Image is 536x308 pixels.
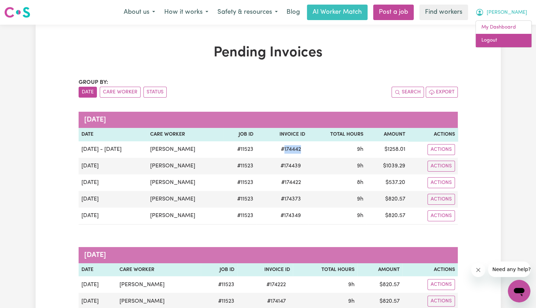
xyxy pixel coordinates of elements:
span: # 174422 [277,178,305,187]
span: # 174349 [276,211,305,220]
td: # 11523 [223,158,256,174]
span: 8 hours [357,180,363,185]
td: $ 537.20 [366,174,408,191]
a: AI Worker Match [307,5,368,20]
span: # 174147 [263,297,290,306]
th: Date [79,128,147,141]
th: Invoice ID [256,128,308,141]
button: Actions [427,194,455,205]
td: $ 820.57 [366,208,408,224]
td: [DATE] [79,208,147,224]
th: Care Worker [147,128,223,141]
span: 9 hours [348,298,355,304]
td: # 11523 [223,191,256,208]
button: sort invoices by paid status [143,87,167,98]
iframe: Button to launch messaging window [508,280,530,302]
button: Actions [427,210,455,221]
td: [PERSON_NAME] [147,158,223,174]
iframe: Close message [471,263,485,277]
td: # 11523 [223,174,256,191]
th: Amount [366,128,408,141]
td: $ 1258.01 [366,141,408,158]
button: Safety & resources [213,5,282,20]
a: Find workers [419,5,468,20]
span: Group by: [79,80,108,85]
iframe: Message from company [488,261,530,277]
a: My Dashboard [476,21,531,34]
td: [DATE] [79,174,147,191]
caption: [DATE] [79,112,458,128]
th: Actions [402,263,457,277]
td: [DATE] - [DATE] [79,141,147,158]
button: Export [426,87,458,98]
button: How it works [160,5,213,20]
caption: [DATE] [79,247,458,263]
button: Actions [427,279,455,290]
th: Total Hours [293,263,357,277]
button: Search [392,87,424,98]
th: Job ID [223,128,256,141]
td: # 11523 [223,141,256,158]
th: Date [79,263,117,277]
span: 9 hours [357,213,363,218]
th: Amount [357,263,402,277]
td: # 11523 [201,276,237,293]
button: Actions [427,177,455,188]
span: # 174373 [277,195,305,203]
span: 9 hours [348,282,355,288]
button: Actions [427,296,455,307]
span: Need any help? [4,5,43,11]
button: sort invoices by care worker [100,87,141,98]
span: 9 hours [357,163,363,169]
td: # 11523 [223,208,256,224]
th: Total Hours [308,128,366,141]
th: Care Worker [117,263,201,277]
button: sort invoices by date [79,87,97,98]
td: [PERSON_NAME] [147,174,223,191]
td: [DATE] [79,276,117,293]
td: [PERSON_NAME] [147,191,223,208]
th: Actions [408,128,457,141]
h1: Pending Invoices [79,44,458,61]
td: [DATE] [79,158,147,174]
a: Post a job [373,5,414,20]
img: Careseekers logo [4,6,30,19]
span: # 174222 [262,281,290,289]
a: Blog [282,5,304,20]
a: Logout [476,34,531,47]
td: [PERSON_NAME] [117,276,201,293]
button: My Account [471,5,532,20]
button: About us [119,5,160,20]
td: [PERSON_NAME] [147,141,223,158]
td: $ 1039.29 [366,158,408,174]
th: Invoice ID [237,263,293,277]
span: # 174442 [277,145,305,154]
a: Careseekers logo [4,4,30,20]
button: Actions [427,161,455,172]
td: $ 820.57 [366,191,408,208]
td: [DATE] [79,191,147,208]
button: Actions [427,144,455,155]
div: My Account [475,20,532,48]
span: 9 hours [357,196,363,202]
span: # 174439 [276,162,305,170]
span: 9 hours [357,147,363,152]
th: Job ID [201,263,237,277]
td: $ 820.57 [357,276,402,293]
td: [PERSON_NAME] [147,208,223,224]
span: [PERSON_NAME] [487,9,527,17]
